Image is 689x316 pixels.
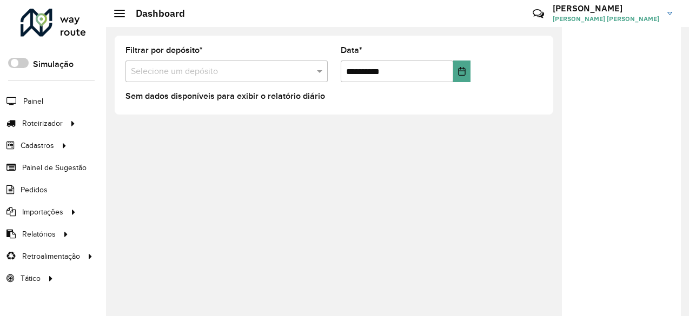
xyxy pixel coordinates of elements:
[23,96,43,107] span: Painel
[22,206,63,218] span: Importações
[33,58,74,71] label: Simulação
[553,3,659,14] h3: [PERSON_NAME]
[125,8,185,19] h2: Dashboard
[125,90,325,103] label: Sem dados disponíveis para exibir o relatório diário
[22,251,80,262] span: Retroalimentação
[21,140,54,151] span: Cadastros
[21,184,48,196] span: Pedidos
[553,14,659,24] span: [PERSON_NAME] [PERSON_NAME]
[527,2,550,25] a: Contato Rápido
[453,60,471,82] button: Choose Date
[125,44,203,57] label: Filtrar por depósito
[22,228,56,240] span: Relatórios
[22,118,63,129] span: Roteirizador
[21,273,41,284] span: Tático
[341,44,362,57] label: Data
[22,162,87,173] span: Painel de Sugestão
